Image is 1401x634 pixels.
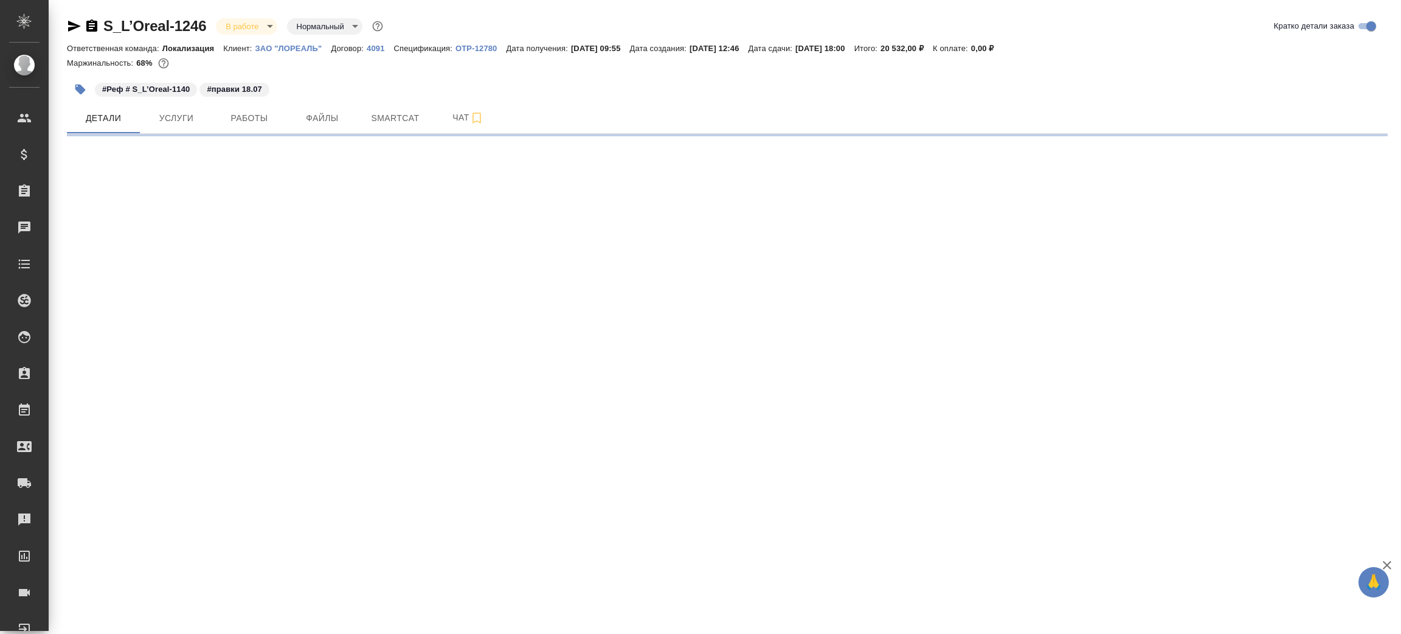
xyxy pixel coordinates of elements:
[331,44,367,53] p: Договор:
[67,76,94,103] button: Добавить тэг
[749,44,795,53] p: Дата сдачи:
[455,43,506,53] a: OTP-12780
[67,58,136,68] p: Маржинальность:
[198,83,270,94] span: правки 18.07
[630,44,690,53] p: Дата создания:
[1358,567,1389,597] button: 🙏
[690,44,749,53] p: [DATE] 12:46
[74,111,133,126] span: Детали
[367,44,393,53] p: 4091
[102,83,190,96] p: #Реф # S_L’Oreal-1140
[394,44,455,53] p: Спецификация:
[287,18,362,35] div: В работе
[469,111,484,125] svg: Подписаться
[220,111,278,126] span: Работы
[222,21,262,32] button: В работе
[455,44,506,53] p: OTP-12780
[880,44,933,53] p: 20 532,00 ₽
[85,19,99,33] button: Скопировать ссылку
[223,44,255,53] p: Клиент:
[571,44,630,53] p: [DATE] 09:55
[367,43,393,53] a: 4091
[255,44,331,53] p: ЗАО "ЛОРЕАЛЬ"
[854,44,880,53] p: Итого:
[507,44,571,53] p: Дата получения:
[156,55,171,71] button: 5400.78 RUB;
[370,18,386,34] button: Доп статусы указывают на важность/срочность заказа
[933,44,971,53] p: К оплате:
[1363,570,1384,595] span: 🙏
[1274,20,1354,32] span: Кратко детали заказа
[366,111,424,126] span: Smartcat
[439,110,497,125] span: Чат
[162,44,224,53] p: Локализация
[147,111,206,126] span: Услуги
[136,58,155,68] p: 68%
[255,43,331,53] a: ЗАО "ЛОРЕАЛЬ"
[207,83,261,96] p: #правки 18.07
[216,18,277,35] div: В работе
[293,21,348,32] button: Нормальный
[971,44,1003,53] p: 0,00 ₽
[103,18,206,34] a: S_L’Oreal-1246
[795,44,854,53] p: [DATE] 18:00
[293,111,351,126] span: Файлы
[94,83,198,94] span: Реф # S_L’Oreal-1140
[67,44,162,53] p: Ответственная команда:
[67,19,81,33] button: Скопировать ссылку для ЯМессенджера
